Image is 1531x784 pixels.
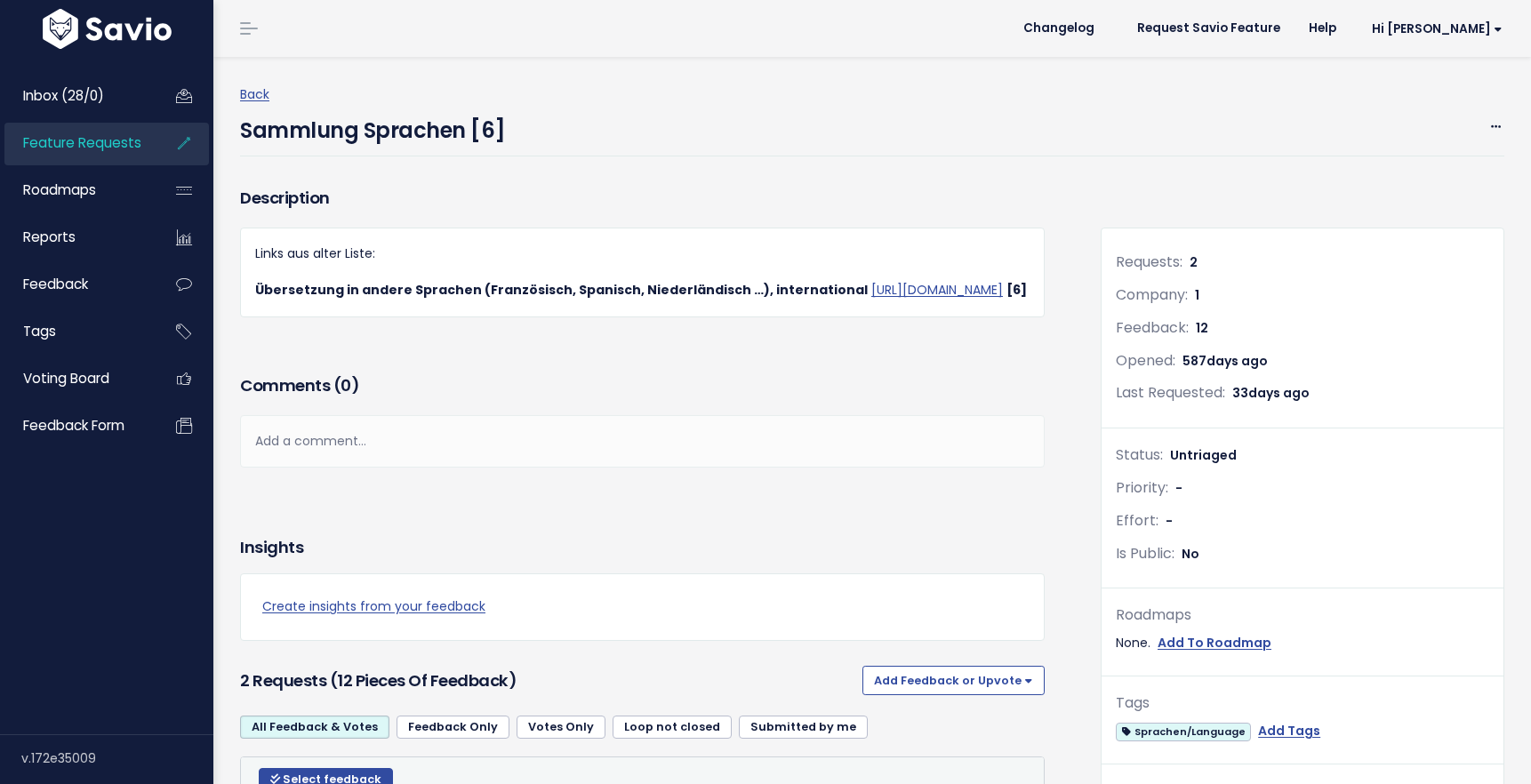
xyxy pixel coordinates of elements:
a: Voting Board [4,358,148,399]
span: Inbox (28/0) [23,86,104,105]
span: Is Public: [1116,543,1174,564]
h3: Insights [240,535,303,560]
a: Feedback [4,264,148,305]
span: Feature Requests [23,133,141,152]
span: No [1182,545,1199,563]
div: Add a comment... [240,415,1045,468]
span: Hi [PERSON_NAME] [1372,22,1503,36]
strong: Übersetzung in andere Sprachen (Französisch, Spanisch, Niederländisch …), international [255,281,868,299]
h4: Sammlung Sprachen [6] [240,106,506,147]
a: Loop not closed [613,716,732,739]
span: Priority: [1116,477,1168,498]
a: Back [240,85,269,103]
a: Request Savio Feature [1123,15,1295,42]
span: Last Requested: [1116,382,1225,403]
span: Feedback form [23,416,124,435]
span: days ago [1206,352,1268,370]
span: Reports [23,228,76,246]
span: Opened: [1116,350,1175,371]
span: Requests: [1116,252,1182,272]
span: Untriaged [1170,446,1237,464]
span: 1 [1195,286,1199,304]
span: Changelog [1023,22,1094,35]
span: 2 [1190,253,1198,271]
div: Tags [1116,691,1489,716]
a: Submitted by me [739,716,868,739]
a: Inbox (28/0) [4,76,148,116]
img: logo-white.9d6f32f41409.svg [38,9,176,49]
a: Add To Roadmap [1158,632,1271,654]
div: Roadmaps [1116,603,1489,628]
a: Create insights from your feedback [262,596,1022,618]
h3: 2 Requests (12 pieces of Feedback) [240,668,855,693]
span: Sprachen/Language [1116,723,1251,741]
div: v.172e35009 [21,735,213,781]
span: 587 [1182,352,1268,370]
a: Reports [4,217,148,258]
button: Add Feedback or Upvote [862,666,1045,694]
span: 12 [1196,319,1208,337]
div: None. [1116,632,1489,654]
span: Voting Board [23,369,109,388]
span: Company: [1116,284,1188,305]
span: Feedback [23,275,88,293]
h3: Comments ( ) [240,373,1045,398]
span: days ago [1248,384,1310,402]
a: Help [1295,15,1351,42]
span: Roadmaps [23,180,96,199]
p: Links aus alter Liste: [255,243,1030,265]
a: Tags [4,311,148,352]
a: Feature Requests [4,123,148,164]
a: Hi [PERSON_NAME] [1351,15,1517,43]
a: Feedback form [4,405,148,446]
a: Feedback Only [397,716,509,739]
span: Effort: [1116,510,1158,531]
a: Add Tags [1258,720,1320,742]
span: 33 [1232,384,1310,402]
span: 0 [341,374,351,396]
a: [URL][DOMAIN_NAME] [871,281,1003,299]
span: Status: [1116,444,1163,465]
h3: Description [240,186,1045,211]
span: Feedback: [1116,317,1189,338]
strong: [6] [1006,281,1027,299]
span: Tags [23,322,56,340]
a: All Feedback & Votes [240,716,389,739]
a: Votes Only [517,716,605,739]
a: Sprachen/Language [1116,720,1251,742]
span: - [1166,512,1173,530]
span: - [1175,479,1182,497]
a: Roadmaps [4,170,148,211]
